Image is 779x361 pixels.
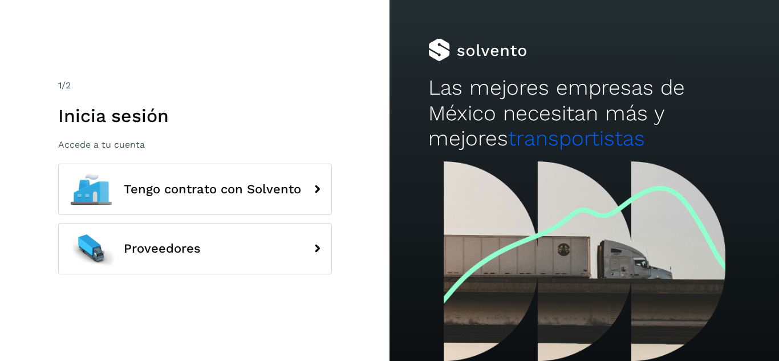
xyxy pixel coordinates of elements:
[58,80,62,91] span: 1
[508,126,645,151] span: transportistas
[58,139,332,150] p: Accede a tu cuenta
[124,182,301,196] span: Tengo contrato con Solvento
[58,79,332,92] div: /2
[124,242,201,255] span: Proveedores
[58,223,332,274] button: Proveedores
[58,164,332,215] button: Tengo contrato con Solvento
[428,75,740,151] h2: Las mejores empresas de México necesitan más y mejores
[58,105,332,127] h1: Inicia sesión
